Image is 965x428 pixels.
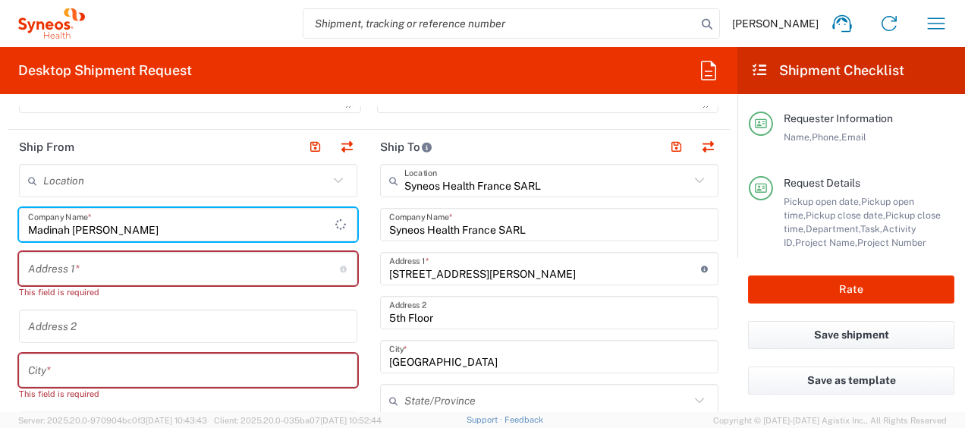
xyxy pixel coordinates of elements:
[146,416,207,425] span: [DATE] 10:43:43
[748,321,954,349] button: Save shipment
[841,131,866,143] span: Email
[795,237,857,248] span: Project Name,
[784,131,812,143] span: Name,
[812,131,841,143] span: Phone,
[806,223,860,234] span: Department,
[860,223,882,234] span: Task,
[857,237,926,248] span: Project Number
[713,414,947,427] span: Copyright © [DATE]-[DATE] Agistix Inc., All Rights Reserved
[18,416,207,425] span: Server: 2025.20.0-970904bc0f3
[748,367,954,395] button: Save as template
[18,61,192,80] h2: Desktop Shipment Request
[784,196,861,207] span: Pickup open date,
[732,17,819,30] span: [PERSON_NAME]
[214,416,382,425] span: Client: 2025.20.0-035ba07
[19,140,74,155] h2: Ship From
[19,387,357,401] div: This field is required
[806,209,885,221] span: Pickup close date,
[320,416,382,425] span: [DATE] 10:52:44
[303,9,696,38] input: Shipment, tracking or reference number
[467,415,505,424] a: Support
[380,140,432,155] h2: Ship To
[784,177,860,189] span: Request Details
[505,415,543,424] a: Feedback
[784,112,893,124] span: Requester Information
[751,61,904,80] h2: Shipment Checklist
[748,275,954,304] button: Rate
[19,285,357,299] div: This field is required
